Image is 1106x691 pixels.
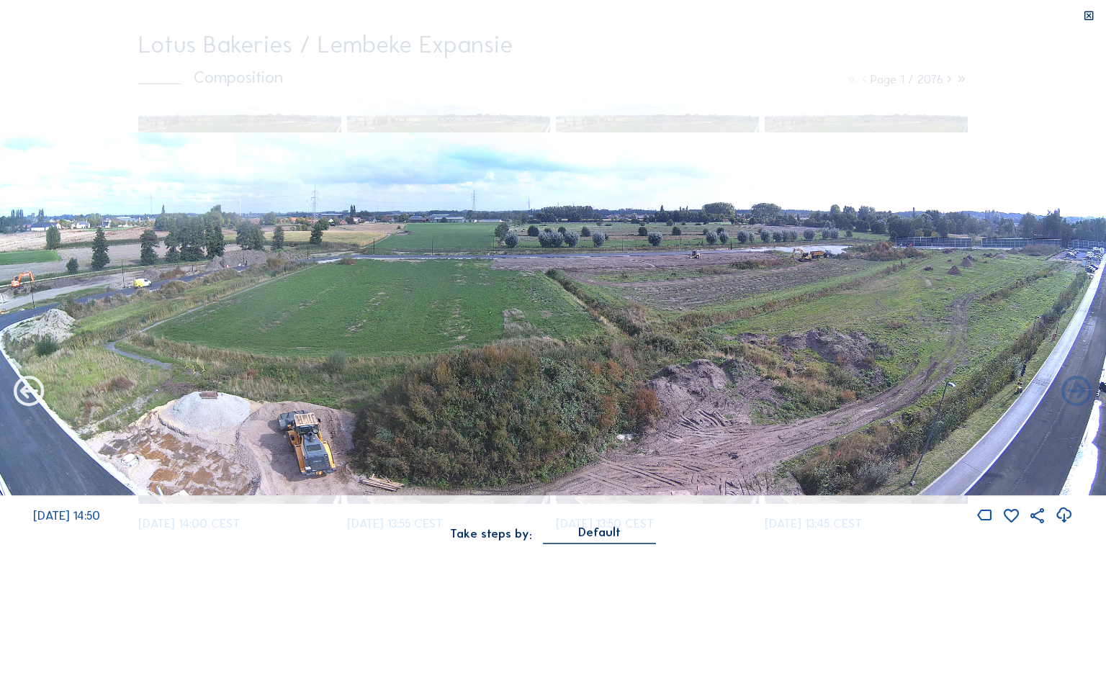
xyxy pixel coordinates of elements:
div: Default [543,525,656,543]
div: Take steps by: [450,528,532,540]
i: Forward [11,374,48,411]
div: Default [578,525,621,538]
i: Back [1058,374,1095,411]
span: [DATE] 14:50 [33,508,100,523]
